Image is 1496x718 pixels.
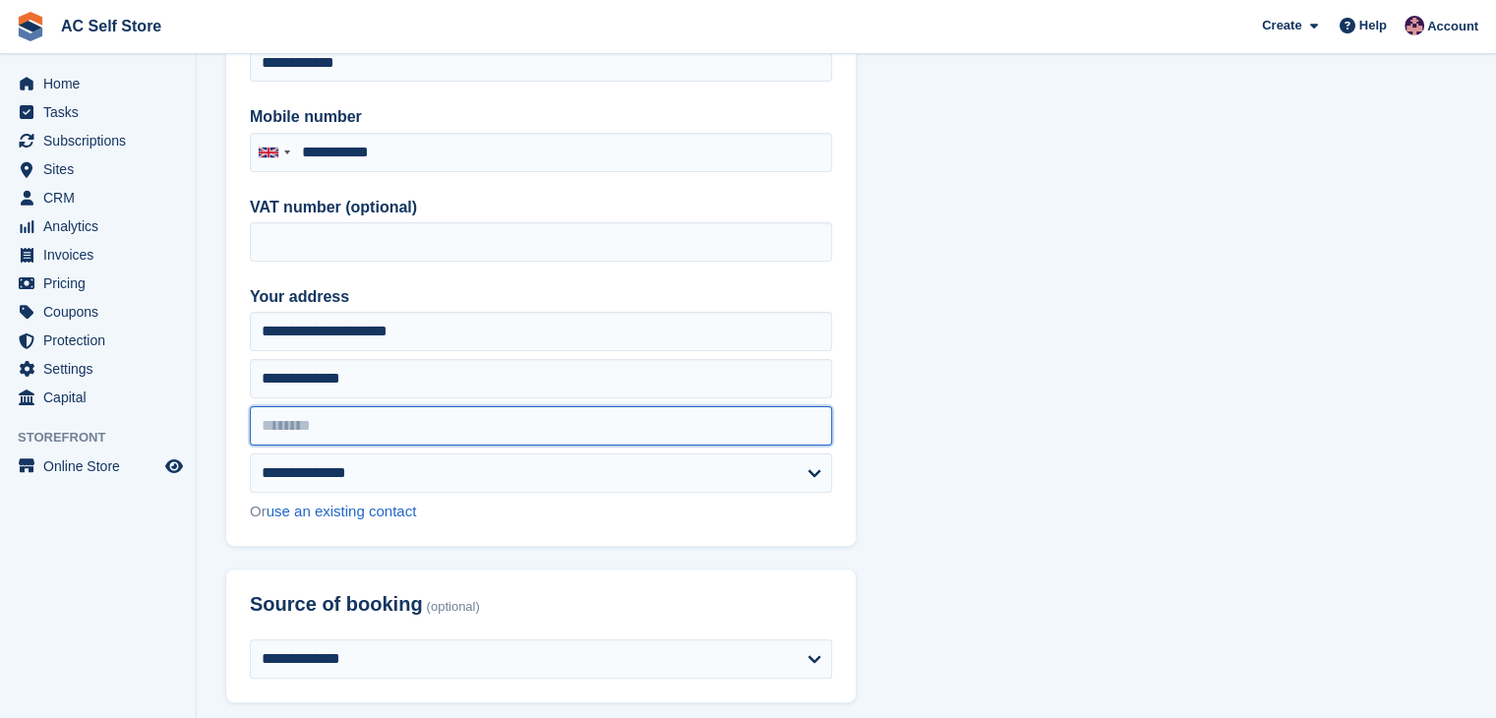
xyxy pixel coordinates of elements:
[43,327,161,354] span: Protection
[10,269,186,297] a: menu
[18,428,196,448] span: Storefront
[250,196,832,219] label: VAT number (optional)
[251,134,296,171] div: United Kingdom: +44
[43,269,161,297] span: Pricing
[1405,16,1424,35] img: Ted Cox
[43,384,161,411] span: Capital
[250,105,832,129] label: Mobile number
[10,184,186,211] a: menu
[1262,16,1301,35] span: Create
[16,12,45,41] img: stora-icon-8386f47178a22dfd0bd8f6a31ec36ba5ce8667c1dd55bd0f319d3a0aa187defe.svg
[10,241,186,269] a: menu
[250,285,832,309] label: Your address
[10,98,186,126] a: menu
[1359,16,1387,35] span: Help
[43,212,161,240] span: Analytics
[10,327,186,354] a: menu
[1427,17,1478,36] span: Account
[43,98,161,126] span: Tasks
[10,212,186,240] a: menu
[43,70,161,97] span: Home
[43,184,161,211] span: CRM
[43,241,161,269] span: Invoices
[10,155,186,183] a: menu
[43,452,161,480] span: Online Store
[250,593,423,616] span: Source of booking
[43,127,161,154] span: Subscriptions
[162,454,186,478] a: Preview store
[10,127,186,154] a: menu
[250,501,832,523] div: Or
[10,355,186,383] a: menu
[10,384,186,411] a: menu
[427,600,480,615] span: (optional)
[267,503,417,519] a: use an existing contact
[43,355,161,383] span: Settings
[43,298,161,326] span: Coupons
[43,155,161,183] span: Sites
[10,298,186,326] a: menu
[53,10,169,42] a: AC Self Store
[10,452,186,480] a: menu
[10,70,186,97] a: menu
